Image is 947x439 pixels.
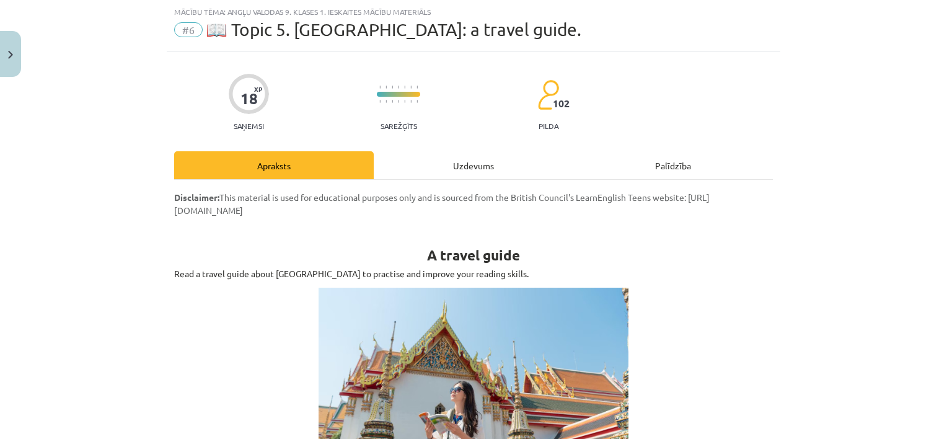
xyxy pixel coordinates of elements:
p: Read a travel guide about [GEOGRAPHIC_DATA] to practise and improve your reading skills. [174,267,773,280]
img: icon-short-line-57e1e144782c952c97e751825c79c345078a6d821885a25fce030b3d8c18986b.svg [392,86,393,89]
div: Uzdevums [374,151,573,179]
img: icon-short-line-57e1e144782c952c97e751825c79c345078a6d821885a25fce030b3d8c18986b.svg [410,100,412,103]
div: Apraksts [174,151,374,179]
strong: Disclaimer: [174,192,219,203]
span: 📖 Topic 5. [GEOGRAPHIC_DATA]: a travel guide. [206,19,581,40]
img: icon-short-line-57e1e144782c952c97e751825c79c345078a6d821885a25fce030b3d8c18986b.svg [404,100,405,103]
strong: A travel guide [427,246,520,264]
span: This material is used for educational purposes only and is sourced from the British Council's Lea... [174,192,710,216]
img: students-c634bb4e5e11cddfef0936a35e636f08e4e9abd3cc4e673bd6f9a4125e45ecb1.svg [537,79,559,110]
p: Sarežģīts [381,122,417,130]
div: Mācību tēma: Angļu valodas 9. klases 1. ieskaites mācību materiāls [174,7,773,16]
img: icon-short-line-57e1e144782c952c97e751825c79c345078a6d821885a25fce030b3d8c18986b.svg [404,86,405,89]
img: icon-short-line-57e1e144782c952c97e751825c79c345078a6d821885a25fce030b3d8c18986b.svg [379,86,381,89]
img: icon-short-line-57e1e144782c952c97e751825c79c345078a6d821885a25fce030b3d8c18986b.svg [398,86,399,89]
img: icon-short-line-57e1e144782c952c97e751825c79c345078a6d821885a25fce030b3d8c18986b.svg [416,86,418,89]
img: icon-short-line-57e1e144782c952c97e751825c79c345078a6d821885a25fce030b3d8c18986b.svg [385,100,387,103]
span: #6 [174,22,203,37]
img: icon-short-line-57e1e144782c952c97e751825c79c345078a6d821885a25fce030b3d8c18986b.svg [385,86,387,89]
div: 18 [240,90,258,107]
img: icon-short-line-57e1e144782c952c97e751825c79c345078a6d821885a25fce030b3d8c18986b.svg [392,100,393,103]
p: pilda [539,122,558,130]
img: icon-short-line-57e1e144782c952c97e751825c79c345078a6d821885a25fce030b3d8c18986b.svg [398,100,399,103]
img: icon-short-line-57e1e144782c952c97e751825c79c345078a6d821885a25fce030b3d8c18986b.svg [410,86,412,89]
img: icon-short-line-57e1e144782c952c97e751825c79c345078a6d821885a25fce030b3d8c18986b.svg [379,100,381,103]
span: XP [254,86,262,92]
img: icon-short-line-57e1e144782c952c97e751825c79c345078a6d821885a25fce030b3d8c18986b.svg [416,100,418,103]
img: icon-close-lesson-0947bae3869378f0d4975bcd49f059093ad1ed9edebbc8119c70593378902aed.svg [8,51,13,59]
p: Saņemsi [229,122,269,130]
span: 102 [553,98,570,109]
div: Palīdzība [573,151,773,179]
